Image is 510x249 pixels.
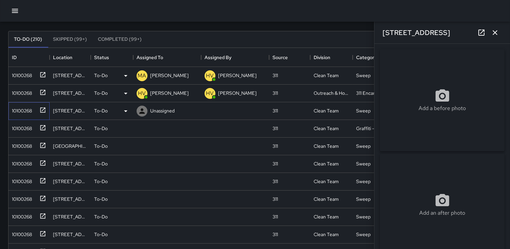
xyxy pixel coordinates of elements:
[356,231,371,238] div: Sweep
[314,143,339,149] div: Clean Team
[53,143,87,149] div: 647a Minna Street
[50,48,91,67] div: Location
[94,72,108,79] p: To-Do
[9,193,32,202] div: 10100268
[53,196,87,202] div: 508 Natoma Street
[269,48,310,67] div: Source
[94,125,108,132] p: To-Do
[9,140,32,149] div: 10100268
[53,48,72,67] div: Location
[9,158,32,167] div: 10100268
[137,48,163,67] div: Assigned To
[9,175,32,185] div: 10100268
[310,48,353,67] div: Division
[91,48,133,67] div: Status
[272,72,278,79] div: 311
[272,213,278,220] div: 311
[314,72,339,79] div: Clean Team
[314,107,339,114] div: Clean Team
[94,196,108,202] p: To-Do
[356,107,371,114] div: Sweep
[9,87,32,96] div: 10100268
[356,143,371,149] div: Sweep
[94,178,108,185] p: To-Do
[272,178,278,185] div: 311
[53,90,87,96] div: 508 Natoma Street
[356,48,376,67] div: Category
[314,48,330,67] div: Division
[9,122,32,132] div: 10100268
[94,213,108,220] p: To-Do
[53,125,87,132] div: 1292 Market Street
[272,107,278,114] div: 311
[150,107,175,114] p: Unassigned
[218,90,257,96] p: [PERSON_NAME]
[48,31,92,48] button: Skipped (99+)
[314,231,339,238] div: Clean Team
[272,231,278,238] div: 311
[138,72,146,80] p: MA
[9,105,32,114] div: 10100268
[9,211,32,220] div: 10100268
[356,160,371,167] div: Sweep
[53,231,87,238] div: 160 6th Street
[314,125,339,132] div: Clean Team
[356,72,371,79] div: Sweep
[272,196,278,202] div: 311
[53,72,87,79] div: 1 6th Street
[94,90,108,96] p: To-Do
[272,90,278,96] div: 311
[150,72,189,79] p: [PERSON_NAME]
[356,90,392,96] div: 311 Encampments
[205,48,231,67] div: Assigned By
[12,48,17,67] div: ID
[94,143,108,149] p: To-Do
[314,213,339,220] div: Clean Team
[206,72,214,80] p: HV
[9,228,32,238] div: 10100268
[8,48,50,67] div: ID
[272,125,278,132] div: 311
[94,48,109,67] div: Status
[356,213,371,220] div: Sweep
[53,160,87,167] div: 148 6th Street
[138,89,146,97] p: HV
[314,196,339,202] div: Clean Team
[272,48,288,67] div: Source
[53,213,87,220] div: 508 Natoma Street
[53,107,87,114] div: 1292 Market Street
[201,48,269,67] div: Assigned By
[356,196,371,202] div: Sweep
[150,90,189,96] p: [PERSON_NAME]
[94,160,108,167] p: To-Do
[8,31,48,48] button: To-Do (210)
[92,31,147,48] button: Completed (99+)
[356,125,390,132] div: Graffiti - Private
[356,178,371,185] div: Sweep
[206,89,214,97] p: HV
[133,48,201,67] div: Assigned To
[94,231,108,238] p: To-Do
[9,69,32,79] div: 10100268
[53,178,87,185] div: 508 Natoma Street
[314,160,339,167] div: Clean Team
[272,160,278,167] div: 311
[218,72,257,79] p: [PERSON_NAME]
[272,143,278,149] div: 311
[314,178,339,185] div: Clean Team
[314,90,349,96] div: Outreach & Hospitality
[94,107,108,114] p: To-Do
